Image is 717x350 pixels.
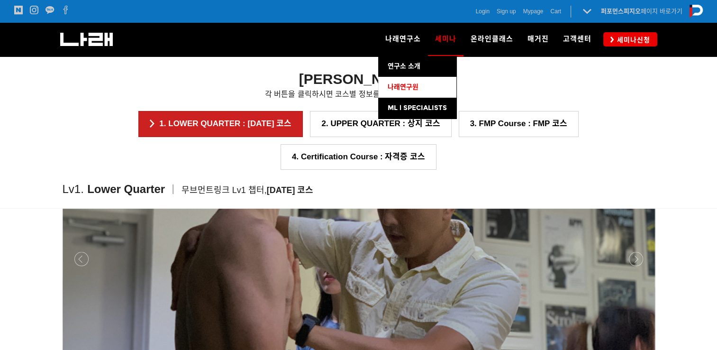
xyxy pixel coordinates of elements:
[267,185,314,195] span: [DATE] 코스
[523,7,544,16] a: Mypage
[601,8,641,15] strong: 퍼포먼스피지오
[428,23,463,56] a: 세미나
[527,35,549,43] span: 매거진
[550,7,561,16] a: Cart
[378,23,428,56] a: 나래연구소
[310,111,451,137] a: 2. UPPER QUARTER : 상지 코스
[87,183,165,195] span: Lower Quarter
[520,23,556,56] a: 매거진
[476,7,490,16] a: Login
[299,71,418,87] strong: [PERSON_NAME]
[388,62,420,70] span: 연구소 소개
[265,90,453,98] span: 각 버튼을 클릭하시면 코스별 정보를 확인하실 수 있습니다.
[601,8,682,15] a: 퍼포먼스피지오페이지 바로가기
[388,83,418,91] span: 나래연구원
[182,185,267,195] span: 무브먼트링크 Lv1 챕터,
[378,98,456,119] a: ML l SPECIALISTS
[563,35,591,43] span: 고객센터
[388,104,447,112] span: ML l SPECIALISTS
[168,184,178,195] span: ㅣ
[463,23,520,56] a: 온라인클래스
[497,7,516,16] a: Sign up
[378,77,456,98] a: 나래연구원
[614,35,650,45] span: 세미나신청
[385,35,421,43] span: 나래연구소
[281,144,436,170] a: 4. Certification Course : 자격증 코스
[435,31,456,46] span: 세미나
[63,183,84,195] span: Lv1.
[378,56,456,77] a: 연구소 소개
[603,32,657,46] a: 세미나신청
[556,23,599,56] a: 고객센터
[471,35,513,43] span: 온라인클래스
[459,111,579,137] a: 3. FMP Course : FMP 코스
[138,111,303,137] a: 1. LOWER QUARTER : [DATE] 코스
